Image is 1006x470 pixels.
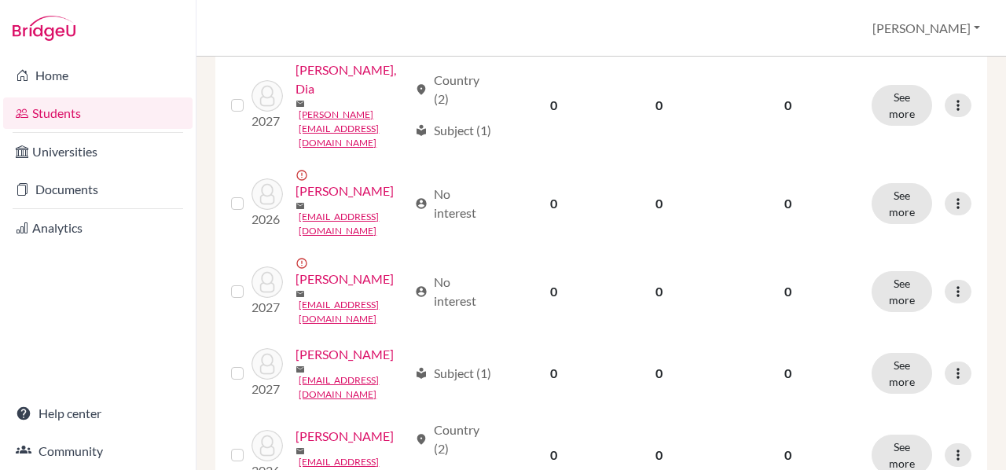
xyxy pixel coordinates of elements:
[296,182,394,200] a: [PERSON_NAME]
[299,373,407,402] a: [EMAIL_ADDRESS][DOMAIN_NAME]
[251,430,283,461] img: Sharath, Mathew
[502,248,605,336] td: 0
[415,185,493,222] div: No interest
[3,435,193,467] a: Community
[3,174,193,205] a: Documents
[299,210,407,238] a: [EMAIL_ADDRESS][DOMAIN_NAME]
[723,194,853,213] p: 0
[605,336,714,411] td: 0
[723,282,853,301] p: 0
[415,121,491,140] div: Subject (1)
[872,85,932,126] button: See more
[415,124,428,137] span: local_library
[415,420,493,458] div: Country (2)
[415,71,493,108] div: Country (2)
[605,160,714,248] td: 0
[415,273,493,310] div: No interest
[251,178,283,210] img: Shah, Aaniya
[251,210,283,229] p: 2026
[296,169,311,182] span: error_outline
[296,345,394,364] a: [PERSON_NAME]
[3,212,193,244] a: Analytics
[251,380,283,398] p: 2027
[865,13,987,43] button: [PERSON_NAME]
[13,16,75,41] img: Bridge-U
[723,446,853,464] p: 0
[251,112,283,130] p: 2027
[415,433,428,446] span: location_on
[605,51,714,160] td: 0
[415,197,428,210] span: account_circle
[3,398,193,429] a: Help center
[872,353,932,394] button: See more
[296,270,394,288] a: [PERSON_NAME]
[723,364,853,383] p: 0
[502,51,605,160] td: 0
[296,365,305,374] span: mail
[251,348,283,380] img: Shah, Vedant
[502,160,605,248] td: 0
[3,136,193,167] a: Universities
[296,289,305,299] span: mail
[296,446,305,456] span: mail
[299,108,407,150] a: [PERSON_NAME][EMAIL_ADDRESS][DOMAIN_NAME]
[251,298,283,317] p: 2027
[3,97,193,129] a: Students
[872,183,932,224] button: See more
[415,285,428,298] span: account_circle
[605,248,714,336] td: 0
[299,298,407,326] a: [EMAIL_ADDRESS][DOMAIN_NAME]
[251,80,283,112] img: Saraiya, Dia
[251,266,283,298] img: Shah, Dhruvin
[723,96,853,115] p: 0
[296,201,305,211] span: mail
[296,257,311,270] span: error_outline
[3,60,193,91] a: Home
[872,271,932,312] button: See more
[296,61,407,98] a: [PERSON_NAME], Dia
[296,427,394,446] a: [PERSON_NAME]
[415,83,428,96] span: location_on
[415,367,428,380] span: local_library
[502,336,605,411] td: 0
[415,364,491,383] div: Subject (1)
[296,99,305,108] span: mail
